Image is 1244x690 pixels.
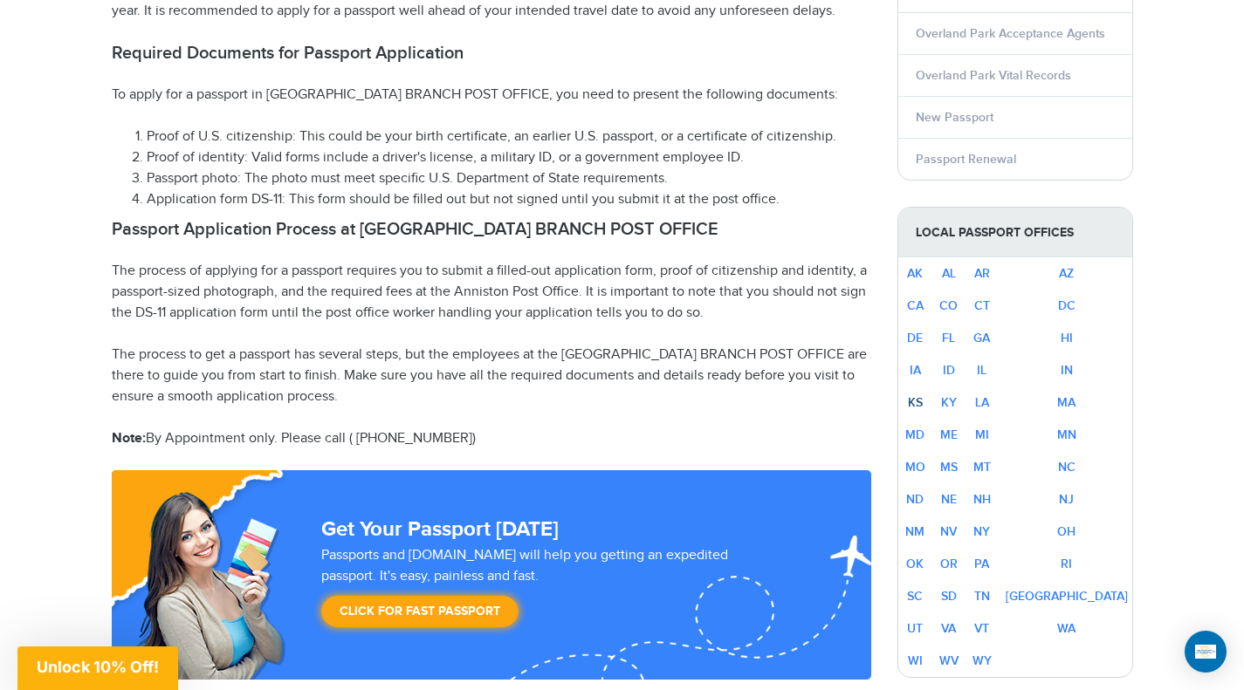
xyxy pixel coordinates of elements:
[147,189,871,210] li: Application form DS-11: This form should be filled out but not signed until you submit it at the ...
[975,395,989,410] a: LA
[1006,589,1128,604] a: [GEOGRAPHIC_DATA]
[112,85,871,106] p: To apply for a passport in [GEOGRAPHIC_DATA] BRANCH POST OFFICE, you need to present the followin...
[939,653,959,668] a: WV
[321,596,519,627] a: Click for Fast Passport
[940,524,957,539] a: NV
[1057,621,1076,636] a: WA
[147,168,871,189] li: Passport photo: The photo must meet specific U.S. Department of State requirements.
[974,266,990,281] a: AR
[941,395,957,410] a: KY
[906,492,924,507] a: ND
[907,589,923,604] a: SC
[112,430,146,447] strong: Note:
[973,460,991,475] a: MT
[907,331,923,345] a: DE
[907,298,924,313] a: CA
[975,427,989,442] a: MI
[973,331,990,345] a: GA
[974,298,990,313] a: CT
[112,261,871,324] p: The process of applying for a passport requires you to submit a filled-out application form, proo...
[905,427,924,442] a: MD
[1057,427,1076,442] a: MN
[973,492,991,507] a: NH
[916,26,1105,41] a: Overland Park Acceptance Agents
[910,363,921,378] a: IA
[907,266,923,281] a: AK
[974,589,990,604] a: TN
[898,208,1132,257] strong: Local Passport Offices
[907,621,923,636] a: UT
[906,557,924,571] a: OK
[942,266,956,281] a: AL
[112,345,871,407] p: The process to get a passport has several steps, but the employees at the [GEOGRAPHIC_DATA] BRANC...
[1059,492,1074,507] a: NJ
[1185,631,1227,673] div: Open Intercom Messenger
[943,363,955,378] a: ID
[147,147,871,168] li: Proof of identity: Valid forms include a driver's license, a military ID, or a government employe...
[37,658,159,676] span: Unlock 10% Off!
[1058,460,1076,475] a: NC
[939,298,958,313] a: CO
[941,589,957,604] a: SD
[940,427,958,442] a: ME
[112,428,871,449] p: By Appointment only. Please call ( [PHONE_NUMBER])
[321,516,559,542] strong: Get Your Passport [DATE]
[916,110,993,125] a: New Passport
[147,126,871,147] li: Proof of U.S. citizenship: This could be your birth certificate, an earlier U.S. passport, or a c...
[1058,298,1076,313] a: DC
[940,460,958,475] a: MS
[974,621,989,636] a: VT
[942,331,955,345] a: FL
[973,524,990,539] a: NY
[916,68,1071,83] a: Overland Park Vital Records
[17,646,178,690] div: Unlock 10% Off!
[112,43,871,64] h2: Required Documents for Passport Application
[1057,395,1076,410] a: MA
[905,460,925,475] a: MO
[916,152,1016,167] a: Passport Renewal
[940,557,958,571] a: OR
[941,492,957,507] a: NE
[974,557,989,571] a: PA
[941,621,956,636] a: VA
[905,524,924,539] a: NM
[1059,266,1074,281] a: AZ
[977,363,986,378] a: IL
[1057,524,1076,539] a: OH
[1061,331,1073,345] a: HI
[314,545,791,636] div: Passports and [DOMAIN_NAME] will help you getting an expedited passport. It's easy, painless and ...
[908,395,923,410] a: KS
[112,219,871,240] h2: Passport Application Process at [GEOGRAPHIC_DATA] BRANCH POST OFFICE
[908,653,923,668] a: WI
[973,653,992,668] a: WY
[1061,363,1073,378] a: IN
[1061,557,1072,571] a: RI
